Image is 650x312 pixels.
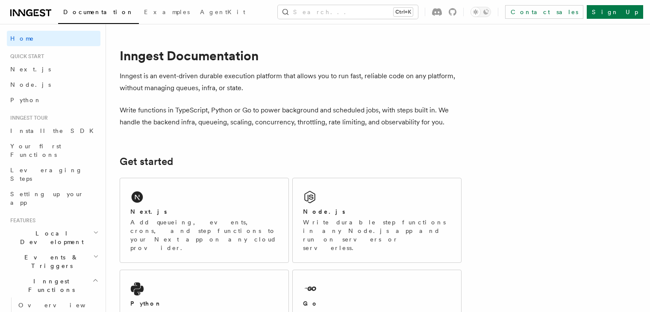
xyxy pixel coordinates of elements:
a: Sign Up [587,5,643,19]
span: Quick start [7,53,44,60]
span: Features [7,217,35,224]
p: Inngest is an event-driven durable execution platform that allows you to run fast, reliable code ... [120,70,462,94]
a: Next.jsAdd queueing, events, crons, and step functions to your Next app on any cloud provider. [120,178,289,263]
span: Local Development [7,229,93,246]
a: Contact sales [505,5,583,19]
button: Local Development [7,226,100,250]
kbd: Ctrl+K [394,8,413,16]
h2: Python [130,299,162,308]
span: Inngest tour [7,115,48,121]
a: Your first Functions [7,138,100,162]
a: Home [7,31,100,46]
a: Get started [120,156,173,168]
span: Setting up your app [10,191,84,206]
button: Inngest Functions [7,274,100,297]
span: Node.js [10,81,51,88]
a: AgentKit [195,3,250,23]
a: Next.js [7,62,100,77]
span: Examples [144,9,190,15]
span: AgentKit [200,9,245,15]
span: Overview [18,302,106,309]
p: Add queueing, events, crons, and step functions to your Next app on any cloud provider. [130,218,278,252]
button: Search...Ctrl+K [278,5,418,19]
h2: Node.js [303,207,345,216]
h2: Go [303,299,318,308]
span: Next.js [10,66,51,73]
a: Python [7,92,100,108]
p: Write functions in TypeScript, Python or Go to power background and scheduled jobs, with steps bu... [120,104,462,128]
span: Install the SDK [10,127,99,134]
button: Toggle dark mode [471,7,491,17]
a: Setting up your app [7,186,100,210]
p: Write durable step functions in any Node.js app and run on servers or serverless. [303,218,451,252]
h2: Next.js [130,207,167,216]
a: Install the SDK [7,123,100,138]
span: Leveraging Steps [10,167,82,182]
button: Events & Triggers [7,250,100,274]
span: Your first Functions [10,143,61,158]
span: Documentation [63,9,134,15]
h1: Inngest Documentation [120,48,462,63]
a: Documentation [58,3,139,24]
span: Home [10,34,34,43]
a: Examples [139,3,195,23]
a: Node.js [7,77,100,92]
span: Inngest Functions [7,277,92,294]
span: Python [10,97,41,103]
a: Node.jsWrite durable step functions in any Node.js app and run on servers or serverless. [292,178,462,263]
a: Leveraging Steps [7,162,100,186]
span: Events & Triggers [7,253,93,270]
